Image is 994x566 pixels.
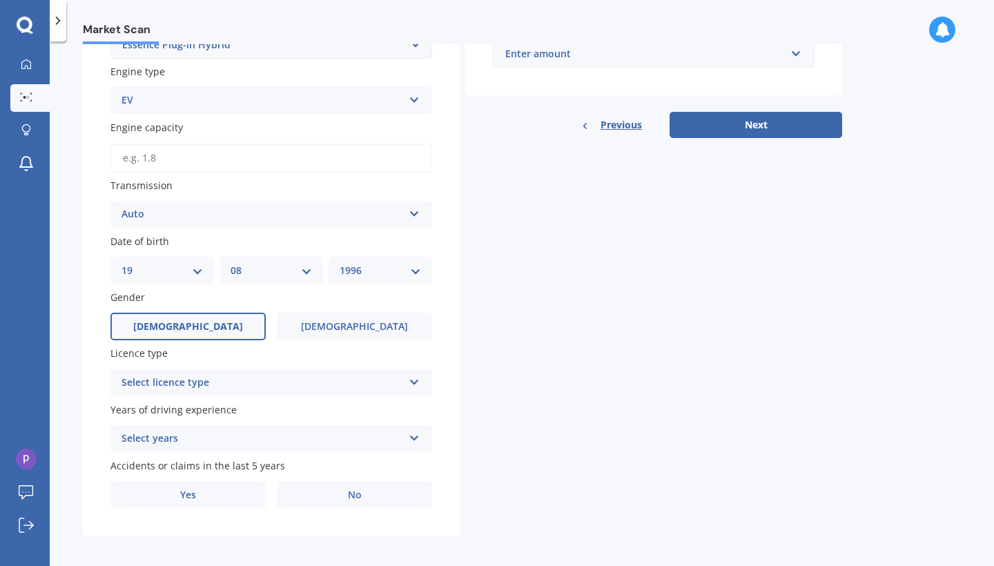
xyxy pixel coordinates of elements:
span: Date of birth [110,235,169,248]
span: Transmission [110,179,173,192]
div: EV [121,92,403,109]
span: Accidents or claims in the last 5 years [110,459,285,472]
button: Next [670,112,842,138]
img: ACg8ocIk9EcQCRQeSYJd6qLGj4bZM2dvnGf37a984cpBpO6kzlle7w=s96-c [16,449,37,469]
span: No [348,489,362,501]
span: Yes [180,489,196,501]
div: Select licence type [121,375,403,391]
span: Licence type [110,347,168,360]
span: Gender [110,291,145,304]
span: Engine type [110,65,165,78]
span: Market Scan [83,23,159,41]
input: e.g. 1.8 [110,144,432,173]
span: Years of driving experience [110,403,237,416]
span: [DEMOGRAPHIC_DATA] [301,321,408,333]
span: Engine capacity [110,121,183,135]
div: Auto [121,206,403,223]
div: Enter amount [505,46,786,61]
span: [DEMOGRAPHIC_DATA] [133,321,243,333]
span: Previous [601,115,642,135]
div: Select years [121,431,403,447]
